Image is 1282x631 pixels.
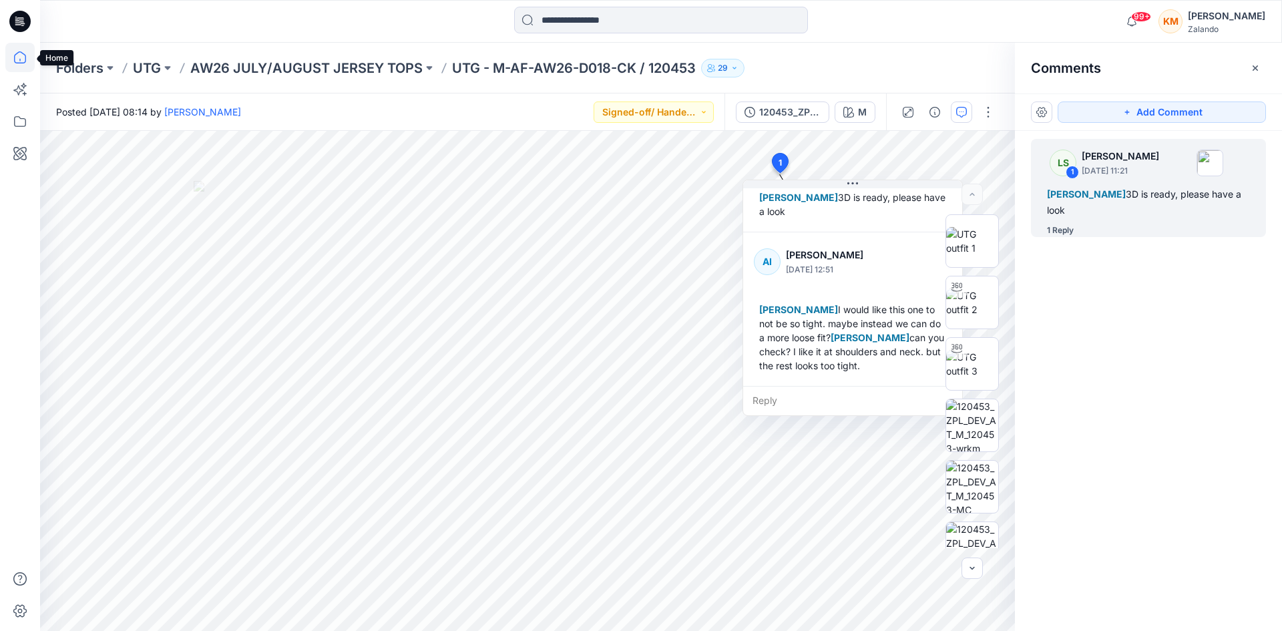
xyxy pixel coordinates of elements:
[1031,60,1101,76] h2: Comments
[835,101,875,123] button: M
[924,101,945,123] button: Details
[1082,164,1159,178] p: [DATE] 11:21
[1047,224,1074,237] div: 1 Reply
[718,61,728,75] p: 29
[743,386,962,415] div: Reply
[1066,166,1079,179] div: 1
[1188,8,1265,24] div: [PERSON_NAME]
[133,59,161,77] a: UTG
[786,247,895,263] p: [PERSON_NAME]
[736,101,829,123] button: 120453_ZPL_DEV
[56,59,103,77] a: Folders
[786,263,895,276] p: [DATE] 12:51
[946,461,998,513] img: 120453_ZPL_DEV_AT_M_120453-MC
[946,227,998,255] img: UTG outfit 1
[754,297,951,378] div: I would like this one to not be so tight. maybe instead we can do a more loose fit? can you check...
[946,288,998,317] img: UTG outfit 2
[190,59,423,77] a: AW26 JULY/AUGUST JERSEY TOPS
[759,304,838,315] span: [PERSON_NAME]
[946,399,998,451] img: 120453_ZPL_DEV_AT_M_120453-wrkm
[1058,101,1266,123] button: Add Comment
[1082,148,1159,164] p: [PERSON_NAME]
[1131,11,1151,22] span: 99+
[858,105,867,120] div: M
[56,105,241,119] span: Posted [DATE] 08:14 by
[946,350,998,378] img: UTG outfit 3
[946,522,998,574] img: 120453_ZPL_DEV_AT_M_120453-patterns
[754,248,781,275] div: AI
[164,106,241,118] a: [PERSON_NAME]
[452,59,696,77] p: UTG - M-AF-AW26-D018-CK / 120453
[1047,186,1250,218] div: 3D is ready, please have a look
[831,332,909,343] span: [PERSON_NAME]
[754,185,951,224] div: 3D is ready, please have a look
[1188,24,1265,34] div: Zalando
[759,192,838,203] span: [PERSON_NAME]
[779,157,782,169] span: 1
[1050,150,1076,176] div: LS
[1158,9,1183,33] div: KM
[1047,188,1126,200] span: [PERSON_NAME]
[701,59,744,77] button: 29
[759,105,821,120] div: 120453_ZPL_DEV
